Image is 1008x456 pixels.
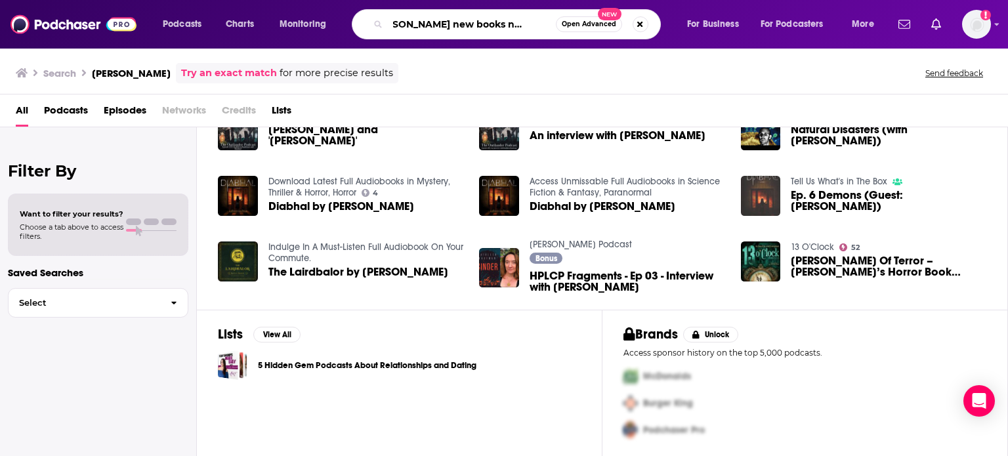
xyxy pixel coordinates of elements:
[16,100,28,127] a: All
[218,350,247,380] a: 5 Hidden Gem Podcasts About Relationships and Dating
[280,66,393,81] span: for more precise results
[104,100,146,127] a: Episodes
[530,239,632,250] a: H. P. Lovecast Podcast
[791,255,986,278] span: [PERSON_NAME] Of Terror – [PERSON_NAME]’s Horror Book Reviews: The Son of [PERSON_NAME] by [PERSO...
[226,15,254,33] span: Charts
[921,68,987,79] button: Send feedback
[268,201,414,212] span: Diabhal by [PERSON_NAME]
[741,110,781,150] img: Natural Disasters (with Kathleen Kaufman)
[479,110,519,150] img: An interview with Kathleen Kaufman
[43,67,76,79] h3: Search
[479,248,519,288] img: HPLCP Fragments - Ep 03 - Interview with Kathleen Kaufman
[272,100,291,127] a: Lists
[218,241,258,281] img: The Lairdbalor by Kathleen Kaufman
[530,201,675,212] a: Diabhal by Kathleen Kaufman
[562,21,616,28] span: Open Advanced
[791,255,986,278] a: Tomes Of Terror – Jenny’s Horror Book Reviews: The Son of Abraham by Kathleen Kaufman
[530,270,725,293] a: HPLCP Fragments - Ep 03 - Interview with Kathleen Kaufman
[92,67,171,79] h3: [PERSON_NAME]
[791,124,986,146] a: Natural Disasters (with Kathleen Kaufman)
[618,363,643,390] img: First Pro Logo
[839,243,860,251] a: 52
[618,390,643,417] img: Second Pro Logo
[218,326,243,342] h2: Lists
[535,255,557,262] span: Bonus
[364,9,673,39] div: Search podcasts, credits, & more...
[926,13,946,35] a: Show notifications dropdown
[253,327,301,342] button: View All
[479,176,519,216] img: Diabhal by Kathleen Kaufman
[268,201,414,212] a: Diabhal by Kathleen Kaufman
[362,189,379,197] a: 4
[618,417,643,444] img: Third Pro Logo
[20,222,123,241] span: Choose a tab above to access filters.
[9,299,160,307] span: Select
[163,15,201,33] span: Podcasts
[268,124,464,146] a: Kathleen Kaufman and 'Diabhal'
[530,130,705,141] a: An interview with Kathleen Kaufman
[268,266,448,278] span: The Lairdbalor by [PERSON_NAME]
[268,241,463,264] a: Indulge In A Must-Listen Full Audiobook On Your Commute.
[643,398,693,409] span: Burger King
[10,12,136,37] img: Podchaser - Follow, Share and Rate Podcasts
[270,14,343,35] button: open menu
[623,348,986,358] p: Access sponsor history on the top 5,000 podcasts.
[268,266,448,278] a: The Lairdbalor by Kathleen Kaufman
[556,16,622,32] button: Open AdvancedNew
[154,14,219,35] button: open menu
[268,124,464,146] span: [PERSON_NAME] and '[PERSON_NAME]'
[530,176,720,198] a: Access Unmissable Full Audiobooks in Science Fiction & Fantasy, Paranormal
[20,209,123,218] span: Want to filter your results?
[962,10,991,39] img: User Profile
[741,241,781,281] img: Tomes Of Terror – Jenny’s Horror Book Reviews: The Son of Abraham by Kathleen Kaufman
[761,15,824,33] span: For Podcasters
[8,266,188,279] p: Saved Searches
[44,100,88,127] a: Podcasts
[791,190,986,212] span: Ep. 6 Demons (Guest: [PERSON_NAME])
[218,326,301,342] a: ListsView All
[162,100,206,127] span: Networks
[218,110,258,150] img: Kathleen Kaufman and 'Diabhal'
[851,245,860,251] span: 52
[258,358,476,373] a: 5 Hidden Gem Podcasts About Relationships and Dating
[643,371,691,382] span: McDonalds
[791,190,986,212] a: Ep. 6 Demons (Guest: Kathleen Kaufman)
[222,100,256,127] span: Credits
[530,201,675,212] span: Diabhal by [PERSON_NAME]
[963,385,995,417] div: Open Intercom Messenger
[623,326,678,342] h2: Brands
[687,15,739,33] span: For Business
[373,190,378,196] span: 4
[8,161,188,180] h2: Filter By
[268,176,450,198] a: Download Latest Full Audiobooks in Mystery, Thriller & Horror, Horror
[643,425,705,436] span: Podchaser Pro
[791,241,834,253] a: 13 O'Clock
[8,288,188,318] button: Select
[217,14,262,35] a: Charts
[752,14,843,35] button: open menu
[791,124,986,146] span: Natural Disasters (with [PERSON_NAME])
[741,176,781,216] img: Ep. 6 Demons (Guest: Kathleen Kaufman)
[843,14,891,35] button: open menu
[962,10,991,39] span: Logged in as madeleinelbrownkensington
[683,327,739,342] button: Unlock
[962,10,991,39] button: Show profile menu
[218,176,258,216] img: Diabhal by Kathleen Kaufman
[530,270,725,293] span: HPLCP Fragments - Ep 03 - Interview with [PERSON_NAME]
[852,15,874,33] span: More
[280,15,326,33] span: Monitoring
[791,176,887,187] a: Tell Us What's in The Box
